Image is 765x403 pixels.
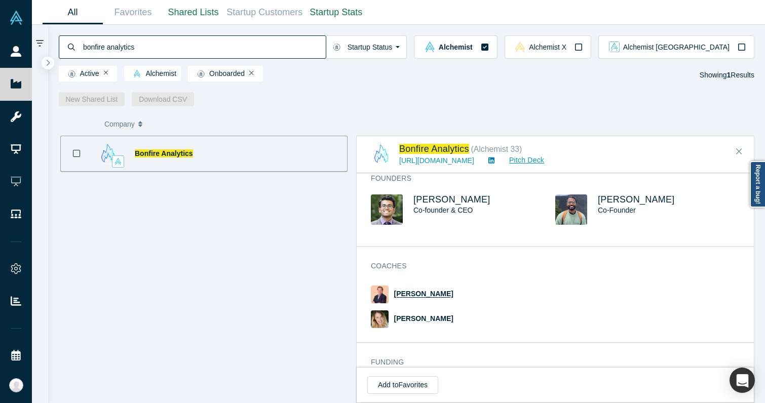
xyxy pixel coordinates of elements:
button: Startup Status [326,35,407,59]
span: Co-Founder [598,206,636,214]
a: [PERSON_NAME] [598,194,675,205]
button: alchemist_aj Vault LogoAlchemist [GEOGRAPHIC_DATA] [598,35,754,59]
span: Alchemist X [529,44,566,51]
button: Company [104,113,179,135]
a: Startup Stats [306,1,366,24]
button: Remove Filter [249,69,254,76]
button: alchemist Vault LogoAlchemist [414,35,497,59]
img: alchemistx Vault Logo [515,42,525,52]
a: [PERSON_NAME] [413,194,490,205]
img: Alchemist Vault Logo [9,11,23,25]
img: alchemist_aj Vault Logo [609,42,620,52]
img: Startup status [68,70,75,78]
span: Alchemist [GEOGRAPHIC_DATA] [623,44,730,51]
span: Showing Results [700,71,754,79]
button: New Shared List [59,92,125,106]
button: Add toFavorites [367,376,438,394]
span: Company [104,113,135,135]
strong: 1 [727,71,731,79]
span: Onboarded [193,70,245,78]
a: Shared Lists [163,1,223,24]
span: Alchemist [439,44,473,51]
button: Close [732,144,747,160]
img: alchemist Vault Logo [114,158,122,165]
a: Bonfire Analytics [399,144,469,154]
a: Startup Customers [223,1,306,24]
img: alchemist Vault Logo [133,70,141,77]
a: [PERSON_NAME] [394,315,453,323]
a: Bonfire Analytics [135,149,193,157]
img: Vinay Nagaraj's Profile Image [371,194,403,225]
a: Pitch Deck [498,154,545,166]
img: alchemist Vault Logo [425,42,435,52]
img: Bonfire Analytics's Logo [371,143,392,165]
img: Jaya Pokuri's Profile Image [555,194,587,225]
img: Startup status [197,70,205,78]
a: All [43,1,103,24]
button: Remove Filter [104,69,108,76]
input: Search by company name, class, customer, one-liner or category [82,35,326,59]
a: Report a bug! [750,161,765,208]
span: Active [63,70,99,78]
span: Alchemist [129,70,176,78]
h3: Coaches [371,261,725,271]
a: Favorites [103,1,163,24]
button: Download CSV [132,92,194,106]
a: [PERSON_NAME] [394,290,453,298]
h3: Founders [371,173,725,184]
button: Bookmark [61,136,92,171]
button: alchemistx Vault LogoAlchemist X [505,35,591,59]
a: [URL][DOMAIN_NAME] [399,156,474,165]
img: Katinka Harsányi's Account [9,378,23,392]
img: Startup status [333,43,340,51]
img: Bonfire Analytics's Logo [98,143,119,164]
img: Bill Demas [371,286,389,303]
img: Yulie Klerman [371,310,389,328]
h3: Funding [371,357,725,368]
span: Co-founder & CEO [413,206,473,214]
small: ( Alchemist 33 ) [471,145,522,153]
